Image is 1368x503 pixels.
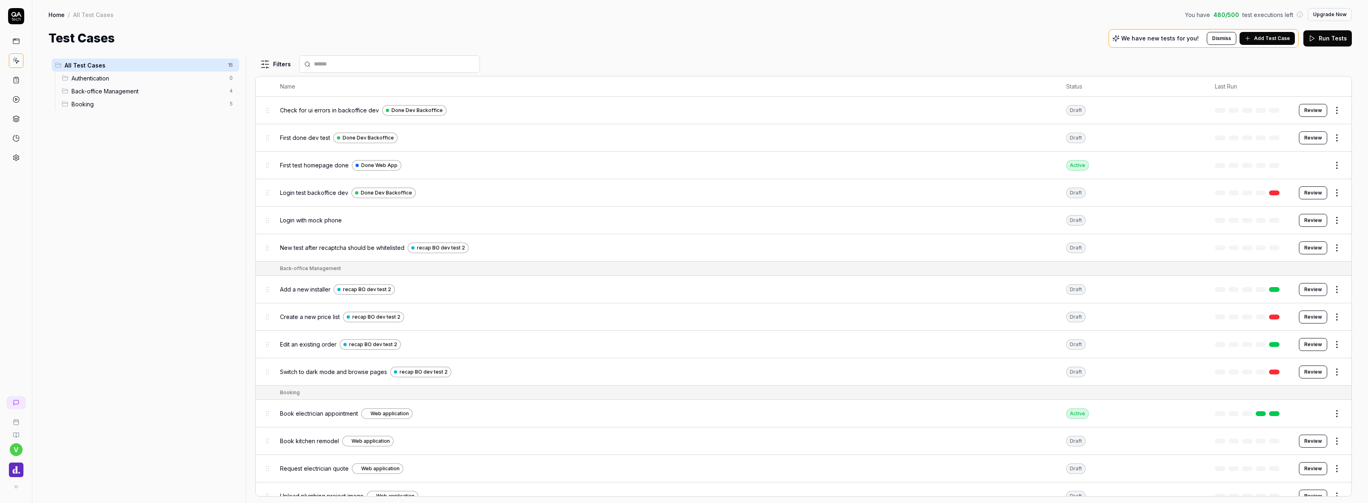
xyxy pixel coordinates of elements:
th: Status [1058,76,1207,97]
th: Name [272,76,1058,97]
tr: Switch to dark mode and browse pagesrecap BO dev test 2DraftReview [256,358,1351,386]
span: Web application [370,410,409,417]
button: Dismiss [1207,32,1236,45]
a: Done Dev Backoffice [351,188,416,198]
button: Review [1299,338,1327,351]
tr: Add a new installerrecap BO dev test 2DraftReview [256,276,1351,303]
button: Review [1299,283,1327,296]
tr: First done dev testDone Dev BackofficeDraftReview [256,124,1351,152]
span: Done Dev Backoffice [361,189,412,197]
span: 5 [226,99,236,109]
th: Last Run [1207,76,1291,97]
div: All Test Cases [73,11,114,19]
span: Book electrician appointment [280,409,358,418]
span: recap BO dev test 2 [343,286,391,293]
button: Filters [255,56,296,72]
a: Review [1299,214,1327,227]
span: Edit an existing order [280,340,337,349]
tr: Login with mock phoneDraftReview [256,207,1351,234]
button: Done Logo [3,456,29,479]
span: recap BO dev test 2 [349,341,397,348]
span: Web application [351,437,390,445]
tr: Create a new price listrecap BO dev test 2DraftReview [256,303,1351,331]
a: recap BO dev test 2 [340,339,401,350]
a: Web application [367,491,418,501]
div: Draft [1066,215,1086,226]
span: Authentication [72,74,225,82]
h1: Test Cases [48,29,115,47]
a: recap BO dev test 2 [334,284,395,295]
div: Active [1066,160,1089,171]
a: Home [48,11,65,19]
a: recap BO dev test 2 [343,312,404,322]
a: Web application [361,408,413,419]
button: Review [1299,104,1327,117]
span: 15 [225,60,236,70]
div: Draft [1066,367,1086,377]
span: All Test Cases [65,61,223,70]
div: Drag to reorderBack-office Management4 [59,85,239,97]
tr: New test after recaptcha should be whitelistedrecap BO dev test 2DraftReview [256,234,1351,262]
div: Draft [1066,284,1086,295]
tr: First test homepage doneDone Web AppActive [256,152,1351,179]
div: Draft [1066,436,1086,446]
p: We have new tests for you! [1121,36,1199,41]
span: 0 [226,73,236,83]
tr: Book electrician appointmentWeb applicationActive [256,400,1351,427]
button: Review [1299,435,1327,448]
div: Draft [1066,491,1086,501]
div: Back-office Management [280,265,341,272]
span: recap BO dev test 2 [352,313,400,321]
a: Done Web App [352,160,401,171]
div: Booking [280,389,300,396]
span: Done Web App [361,162,398,169]
button: Review [1299,311,1327,323]
button: Review [1299,186,1327,199]
div: Draft [1066,243,1086,253]
tr: Check for ui errors in backoffice devDone Dev BackofficeDraftReview [256,97,1351,124]
button: Add Test Case [1240,32,1295,45]
button: Run Tests [1303,30,1352,46]
span: recap BO dev test 2 [400,368,448,376]
a: recap BO dev test 2 [390,367,451,377]
span: Switch to dark mode and browse pages [280,368,387,376]
span: Login with mock phone [280,216,342,224]
span: New test after recaptcha should be whitelisted [280,243,404,252]
div: Draft [1066,188,1086,198]
div: Active [1066,408,1089,419]
tr: Edit an existing orderrecap BO dev test 2DraftReview [256,331,1351,358]
div: Draft [1066,463,1086,474]
span: Done Dev Backoffice [343,134,394,142]
div: Draft [1066,312,1086,322]
button: v [10,443,23,456]
a: Review [1299,462,1327,475]
span: Back-office Management [72,87,225,95]
a: Web application [352,463,403,474]
div: Draft [1066,105,1086,116]
span: Web application [361,465,400,472]
img: Done Logo [9,463,23,477]
button: Review [1299,241,1327,254]
span: Upload plumbing project image [280,492,364,500]
div: Drag to reorderBooking5 [59,97,239,110]
button: Review [1299,131,1327,144]
span: recap BO dev test 2 [417,244,465,251]
div: Draft [1066,339,1086,350]
span: Check for ui errors in backoffice dev [280,106,379,114]
a: Web application [342,436,394,446]
button: Review [1299,366,1327,378]
span: First done dev test [280,133,330,142]
span: test executions left [1242,11,1293,19]
span: Add Test Case [1254,35,1290,42]
tr: Book kitchen remodelWeb applicationDraftReview [256,427,1351,455]
a: Book a call with us [3,412,29,425]
button: Upgrade Now [1308,8,1352,21]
